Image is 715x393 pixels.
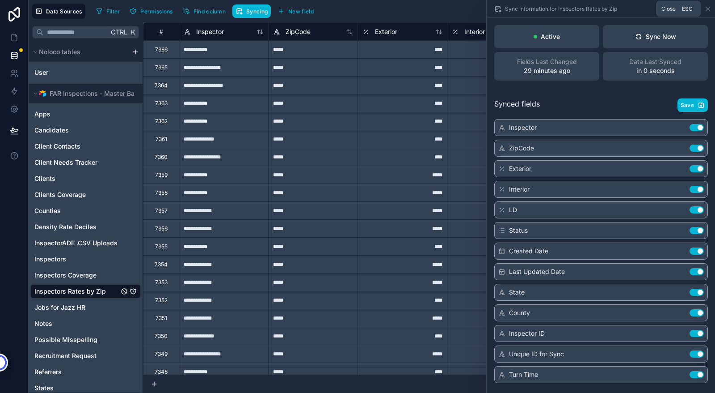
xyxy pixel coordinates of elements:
span: Data Sources [46,8,82,15]
span: Filter [106,8,120,15]
div: 7353 [155,279,168,286]
span: Turn Time [509,370,538,379]
span: Exterior [375,27,397,36]
span: LD [509,205,517,214]
span: Permissions [140,8,172,15]
div: 7351 [156,315,167,322]
span: Ctrl [110,26,128,38]
span: Unique ID for Sync [509,350,564,359]
span: K [130,29,136,35]
a: Permissions [126,4,179,18]
button: Sync Now [603,25,708,48]
span: Inspector ID [509,329,545,338]
div: 7355 [155,243,168,250]
div: 7352 [155,297,168,304]
div: 7365 [155,64,168,71]
p: 29 minutes ago [524,66,570,75]
span: Data Last Synced [629,57,681,66]
button: Filter [93,4,123,18]
span: County [509,308,530,317]
span: Find column [193,8,226,15]
span: Interior [464,27,485,36]
div: 7357 [155,207,168,214]
div: Sync Now [635,32,676,41]
span: Synced fields [494,98,540,112]
p: in 0 seconds [636,66,675,75]
span: ZipCode [509,144,534,153]
span: Sync Information for Inspectors Rates by Zip [505,5,617,13]
span: ZipCode [286,27,311,36]
a: Syncing [232,4,274,18]
div: 7348 [155,368,168,376]
div: 7360 [155,154,168,161]
div: 7363 [155,100,168,107]
span: Close [661,5,676,13]
div: 7362 [155,118,168,125]
span: Save [681,102,694,109]
span: Inspector [196,27,224,36]
button: Syncing [232,4,271,18]
div: 7366 [155,46,168,53]
span: Esc [680,5,694,13]
div: 7364 [155,82,168,89]
span: Exterior [509,164,531,173]
span: Fields Last Changed [517,57,577,66]
div: # [150,28,172,35]
div: 7356 [155,225,168,232]
span: New field [288,8,314,15]
button: Save [677,98,708,112]
div: 7349 [155,350,168,358]
div: 7354 [155,261,168,268]
p: Active [541,32,560,41]
div: 7358 [155,189,168,196]
div: 7350 [155,333,168,340]
span: Created Date [509,247,548,256]
span: Syncing [246,8,268,15]
div: 7359 [155,171,168,179]
button: Data Sources [32,4,85,19]
button: Permissions [126,4,176,18]
div: 7361 [156,136,167,143]
button: New field [274,4,317,18]
span: Inspector [509,123,537,132]
span: Last Updated Date [509,267,565,276]
span: Status [509,226,528,235]
button: Find column [180,4,229,18]
span: State [509,288,525,297]
span: Interior [509,185,530,194]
